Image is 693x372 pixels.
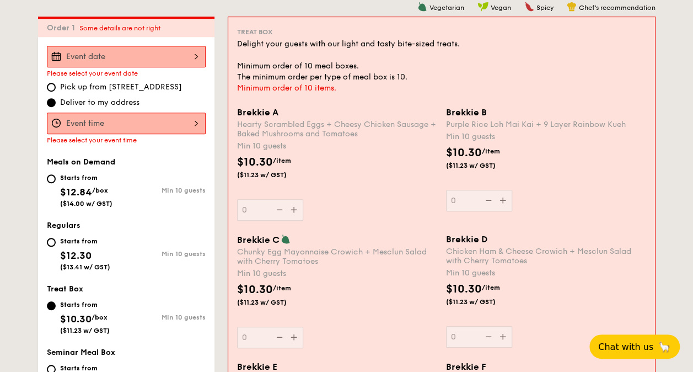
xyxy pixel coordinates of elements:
span: Treat Box [237,28,272,36]
div: Please select your event date [47,70,206,77]
span: $10.30 [446,283,482,296]
div: Chunky Egg Mayonnaise Crowich + Mesclun Salad with Cherry Tomatoes [237,247,437,266]
span: /box [92,187,108,194]
span: $12.84 [60,186,92,198]
span: Brekkie D [446,234,487,245]
span: ($14.00 w/ GST) [60,200,112,208]
span: $10.30 [237,156,273,169]
input: Deliver to my address [47,98,56,107]
span: ($11.23 w/ GST) [446,161,521,170]
img: icon-spicy.37a8142b.svg [524,2,534,12]
div: Purple Rice Loh Mai Kai + 9 Layer Rainbow Kueh [446,120,646,129]
div: Min 10 guests [126,187,206,194]
input: Event time [47,113,206,134]
button: Chat with us🦙 [589,334,680,359]
span: $10.30 [237,283,273,296]
span: Pick up from [STREET_ADDRESS] [60,82,182,93]
span: Treat Box [47,284,83,294]
span: Brekkie B [446,107,487,118]
span: $10.30 [446,146,482,160]
span: Please select your event time [47,136,137,144]
span: ($13.41 w/ GST) [60,263,110,271]
span: 🦙 [658,341,671,353]
span: Brekkie C [237,235,280,245]
input: Starts from$12.30($13.41 w/ GST)Min 10 guests [47,238,56,247]
span: ($11.23 w/ GST) [237,171,312,179]
div: Starts from [60,300,110,309]
span: Brekkie E [237,362,277,372]
span: ($11.23 w/ GST) [446,297,521,306]
span: ($11.23 w/ GST) [60,327,110,334]
span: /item [273,284,291,292]
input: Starts from$10.30/box($11.23 w/ GST)Min 10 guests [47,301,56,310]
span: Spicy [536,4,554,12]
img: icon-vegetarian.fe4039eb.svg [281,234,291,244]
div: Starts from [60,237,110,246]
span: Order 1 [47,23,79,33]
span: Meals on Demand [47,157,115,167]
span: ($11.23 w/ GST) [237,298,312,307]
span: /item [273,157,291,164]
span: $12.30 [60,249,92,262]
input: Starts from$12.84/box($14.00 w/ GST)Min 10 guests [47,174,56,183]
span: /item [482,284,500,291]
img: icon-vegetarian.fe4039eb.svg [417,2,427,12]
div: Starts from [60,173,112,182]
img: icon-chef-hat.a58ddaea.svg [567,2,577,12]
div: Min 10 guests [446,131,646,142]
input: Event date [47,46,206,67]
input: Pick up from [STREET_ADDRESS] [47,83,56,92]
span: Chat with us [598,342,653,352]
span: Brekkie A [237,107,278,118]
span: Chef's recommendation [579,4,656,12]
div: Min 10 guests [237,268,437,279]
span: Regulars [47,221,80,230]
span: Deliver to my address [60,97,139,108]
div: Min 10 guests [126,250,206,258]
span: /box [92,313,108,321]
div: Delight your guests with our light and tasty bite-sized treats. Minimum order of 10 meal boxes. T... [237,39,646,83]
div: Min 10 guests [446,268,646,279]
span: Some details are not right [79,24,160,32]
div: Hearty Scrambled Eggs + Cheesy Chicken Sausage + Baked Mushrooms and Tomatoes [237,120,437,139]
span: Vegetarian [429,4,464,12]
span: Vegan [491,4,511,12]
div: Minimum order of 10 items. [237,83,646,94]
span: Brekkie F [446,362,486,372]
img: icon-vegan.f8ff3823.svg [477,2,488,12]
span: $10.30 [60,313,92,325]
div: Min 10 guests [237,141,437,152]
span: /item [482,147,500,155]
span: Seminar Meal Box [47,348,115,357]
div: Min 10 guests [126,313,206,321]
div: Chicken Ham & Cheese Crowich + Mesclun Salad with Cherry Tomatoes [446,247,646,265]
